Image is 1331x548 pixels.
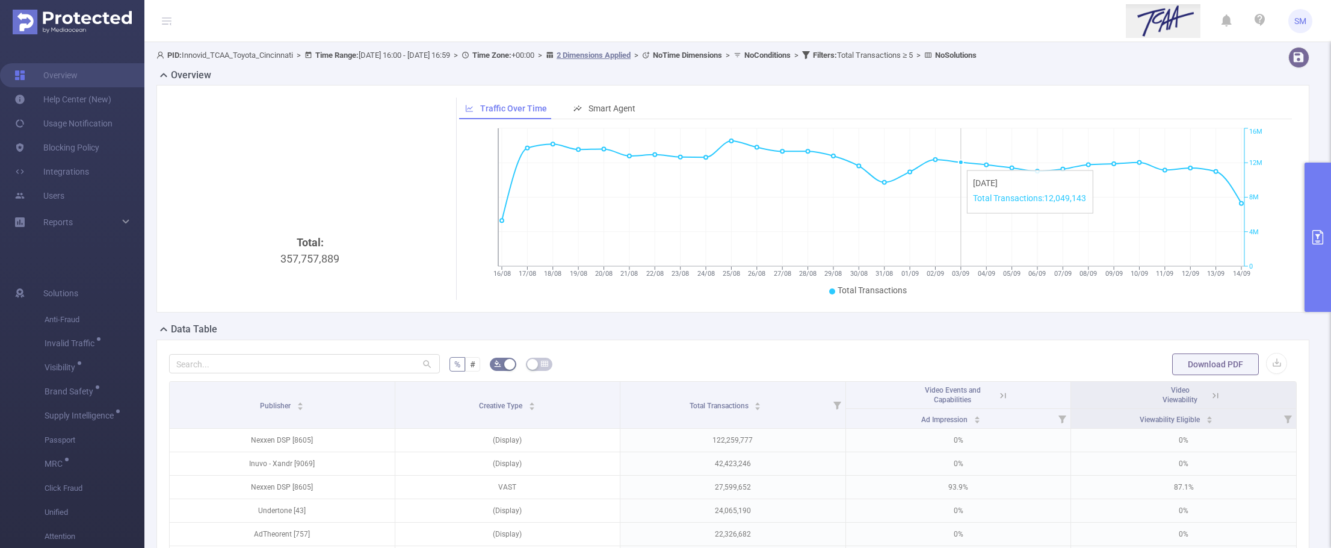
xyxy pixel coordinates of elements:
p: AdTheorent [757] [170,523,395,546]
span: Total Transactions [690,402,750,410]
tspan: 03/09 [952,270,969,278]
span: > [913,51,924,60]
p: 0% [846,523,1071,546]
i: icon: caret-up [297,400,304,404]
span: Smart Agent [588,104,635,113]
span: > [791,51,802,60]
span: > [722,51,733,60]
tspan: 17/08 [518,270,536,278]
tspan: 21/08 [620,270,638,278]
p: VAST [395,476,620,499]
p: 0% [1071,452,1296,475]
div: Sort [754,400,761,408]
tspan: 01/09 [901,270,918,278]
a: Integrations [14,160,89,184]
span: Ad Impression [921,416,969,424]
p: 0% [1071,523,1296,546]
tspan: 4M [1249,228,1259,236]
i: Filter menu [1279,409,1296,428]
tspan: 14/09 [1232,270,1250,278]
p: 93.9% [846,476,1071,499]
b: Total: [297,236,324,249]
p: 122,259,777 [620,429,845,452]
img: Protected Media [13,10,132,34]
span: Viewability Eligible [1140,416,1202,424]
b: PID: [167,51,182,60]
tspan: 09/09 [1105,270,1122,278]
p: 87.1% [1071,476,1296,499]
p: 0% [846,499,1071,522]
tspan: 22/08 [646,270,663,278]
p: (Display) [395,429,620,452]
span: Video Viewability [1163,386,1197,404]
i: icon: bg-colors [494,360,501,367]
span: Click Fraud [45,476,144,500]
tspan: 16M [1249,128,1262,136]
span: Total Transactions [838,285,907,295]
span: > [293,51,304,60]
p: Undertone [43] [170,499,395,522]
tspan: 25/08 [722,270,740,278]
p: Nexxen DSP [8605] [170,476,395,499]
p: 0% [846,452,1071,475]
span: Passport [45,428,144,452]
span: Creative Type [479,402,524,410]
p: (Display) [395,523,620,546]
b: Filters : [813,51,837,60]
span: Innovid_TCAA_Toyota_Cincinnati [DATE] 16:00 - [DATE] 16:59 +00:00 [156,51,977,60]
a: Users [14,184,64,208]
tspan: 12M [1249,159,1262,167]
tspan: 16/08 [493,270,510,278]
div: Sort [297,400,304,408]
tspan: 07/09 [1054,270,1071,278]
span: Traffic Over Time [480,104,547,113]
tspan: 18/08 [544,270,561,278]
i: Filter menu [829,382,845,428]
tspan: 12/09 [1181,270,1199,278]
i: Filter menu [1054,409,1070,428]
tspan: 30/08 [850,270,867,278]
b: Time Range: [315,51,359,60]
tspan: 29/08 [824,270,842,278]
span: SM [1294,9,1306,33]
div: 357,757,889 [174,234,446,437]
h2: Data Table [171,322,217,337]
span: Total Transactions ≥ 5 [813,51,913,60]
input: Search... [169,354,440,373]
tspan: 19/08 [569,270,587,278]
tspan: 20/08 [595,270,613,278]
span: % [454,360,460,369]
tspan: 26/08 [748,270,765,278]
span: > [534,51,546,60]
tspan: 8M [1249,194,1259,202]
b: No Solutions [935,51,977,60]
tspan: 0 [1249,263,1253,270]
span: Publisher [260,402,292,410]
span: # [470,360,475,369]
tspan: 28/08 [799,270,817,278]
tspan: 24/08 [697,270,714,278]
p: 27,599,652 [620,476,845,499]
div: Sort [974,414,981,422]
span: Solutions [43,281,78,305]
a: Overview [14,63,78,87]
span: Reports [43,217,73,227]
button: Download PDF [1172,353,1259,375]
tspan: 31/08 [875,270,893,278]
b: No Conditions [744,51,791,60]
tspan: 11/09 [1156,270,1173,278]
i: icon: caret-up [1206,414,1212,418]
i: icon: caret-up [529,400,536,404]
b: No Time Dimensions [653,51,722,60]
span: > [450,51,462,60]
i: icon: caret-down [1206,419,1212,422]
p: (Display) [395,499,620,522]
span: Invalid Traffic [45,339,99,347]
a: Help Center (New) [14,87,111,111]
span: > [631,51,642,60]
p: 24,065,190 [620,499,845,522]
p: (Display) [395,452,620,475]
span: Anti-Fraud [45,308,144,332]
u: 2 Dimensions Applied [557,51,631,60]
i: icon: line-chart [465,104,474,113]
